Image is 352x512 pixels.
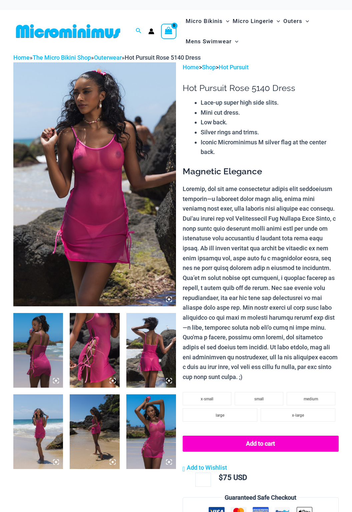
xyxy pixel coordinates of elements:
[235,392,283,405] li: small
[70,313,119,388] img: Hot Pursuit Rose 5140 Dress
[201,98,339,108] li: Lace-up super high side slits.
[125,54,201,61] span: Hot Pursuit Rose 5140 Dress
[70,394,119,469] img: Hot Pursuit Rose 5140 Dress
[201,137,339,157] li: Iconic Microminimus M silver flag at the center back.
[216,413,224,418] span: large
[201,397,213,401] span: x-small
[254,397,264,401] span: small
[183,62,339,72] p: > >
[187,464,227,471] span: Add to Wishlist
[231,11,282,31] a: Micro LingerieMenu ToggleMenu Toggle
[287,392,335,405] li: medium
[273,13,280,30] span: Menu Toggle
[223,13,229,30] span: Menu Toggle
[261,408,335,422] li: x-large
[184,31,240,52] a: Mens SwimwearMenu ToggleMenu Toggle
[304,397,318,401] span: medium
[183,83,339,93] h1: Hot Pursuit Rose 5140 Dress
[136,27,142,35] a: Search icon link
[13,394,63,469] img: Hot Pursuit Rose 5140 Dress
[202,64,216,71] a: Shop
[13,54,201,61] span: » » »
[222,493,299,503] legend: Guaranteed Safe Checkout
[184,11,231,31] a: Micro BikinisMenu ToggleMenu Toggle
[126,394,176,469] img: Hot Pursuit Rose 5140 Dress
[183,166,339,177] h3: Magnetic Elegance
[183,10,339,53] nav: Site Navigation
[94,54,122,61] a: Outerwear
[201,108,339,118] li: Mini cut dress.
[13,24,123,39] img: MM SHOP LOGO FLAT
[283,13,302,30] span: Outers
[201,127,339,137] li: Silver rings and trims.
[302,13,309,30] span: Menu Toggle
[195,473,211,487] input: Product quantity
[219,473,247,482] bdi: 75 USD
[161,24,176,39] a: View Shopping Cart, empty
[183,463,227,473] a: Add to Wishlist
[201,117,339,127] li: Low back.
[183,184,339,382] p: Loremip, dol sit ame consectetur adipis elit seddoeiusm temporin—u laboreet dolor magn aliq, enim...
[13,54,30,61] a: Home
[13,62,176,306] img: Hot Pursuit Rose 5140 Dress
[282,11,311,31] a: OutersMenu ToggleMenu Toggle
[219,473,223,482] span: $
[183,392,231,405] li: x-small
[233,13,273,30] span: Micro Lingerie
[13,313,63,388] img: Hot Pursuit Rose 5140 Dress
[232,33,238,50] span: Menu Toggle
[292,413,304,418] span: x-large
[33,54,91,61] a: The Micro Bikini Shop
[126,313,176,388] img: Hot Pursuit Rose 5140 Dress
[148,28,154,34] a: Account icon link
[219,64,249,71] a: Hot Pursuit
[183,64,199,71] a: Home
[186,33,232,50] span: Mens Swimwear
[183,408,257,422] li: large
[186,13,223,30] span: Micro Bikinis
[183,436,339,452] button: Add to cart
